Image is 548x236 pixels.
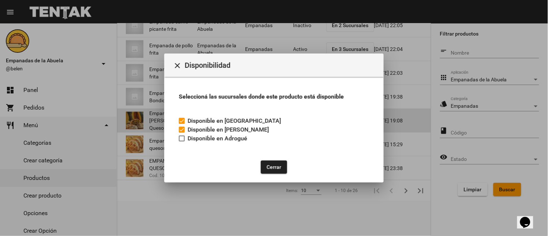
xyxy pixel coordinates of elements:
[188,117,281,125] span: Disponible en [GEOGRAPHIC_DATA]
[173,61,182,70] mat-icon: Cerrar
[185,59,378,71] span: Disponibilidad
[517,207,541,229] iframe: chat widget
[188,125,269,134] span: Disponible en [PERSON_NAME]
[188,134,247,143] span: Disponible en Adrogué
[261,161,287,174] button: Cerrar
[170,58,185,73] button: Cerrar
[179,92,369,102] h3: Seleccioná las sucursales donde este producto está disponible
